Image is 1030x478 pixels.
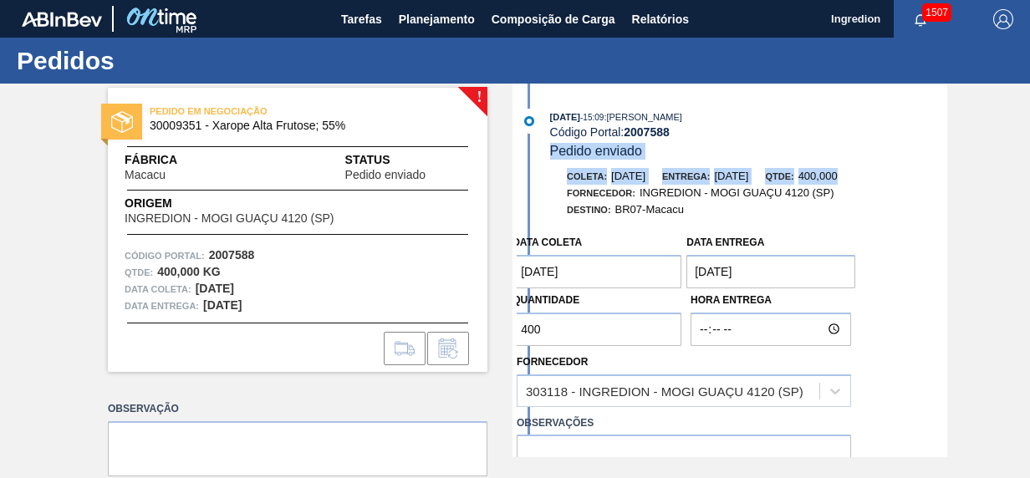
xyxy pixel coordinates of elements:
span: Qtde: [765,171,793,181]
strong: 400,000 KG [157,265,221,278]
img: atual [524,116,534,126]
span: Código Portal: [125,247,205,264]
span: Destino: [567,205,611,215]
span: Origem [125,195,381,212]
span: Coleta: [567,171,607,181]
span: - 15:09 [580,113,604,122]
span: Qtde : [125,264,153,281]
span: Data entrega: [125,297,199,314]
label: Hora Entrega [691,288,851,313]
label: Data coleta [512,236,582,248]
div: 303118 - INGREDION - MOGI GUAÇU 4120 (SP) [526,384,803,398]
span: Tarefas [341,9,382,29]
span: BR07-Macacu [615,203,684,216]
img: status [111,111,133,133]
label: Observação [108,397,487,421]
span: Pedido enviado [550,144,642,158]
span: Pedido enviado [345,169,426,181]
span: 400,000 [798,170,838,182]
input: dd/mm/yyyy [686,255,855,288]
span: : [PERSON_NAME] [604,112,682,122]
div: Ir para Composição de Carga [384,332,426,365]
img: Logout [993,9,1013,29]
strong: [DATE] [196,282,234,295]
strong: [DATE] [203,298,242,312]
span: [DATE] [550,112,580,122]
span: Data coleta: [125,281,191,297]
strong: 2007588 [209,248,255,262]
span: Macacu [125,169,166,181]
span: Planejamento [399,9,475,29]
span: Entrega: [662,171,710,181]
span: INGREDION - MOGI GUAÇU 4120 (SP) [640,186,834,199]
label: Observações [517,411,851,435]
button: Notificações [894,8,947,31]
input: dd/mm/yyyy [512,255,681,288]
span: Composição de Carga [492,9,615,29]
span: 1507 [922,3,951,22]
div: Código Portal: [550,125,947,139]
span: [DATE] [611,170,645,182]
span: Fábrica [125,151,218,169]
span: 30009351 - Xarope Alta Frutose; 55% [150,119,453,132]
span: INGREDION - MOGI GUAÇU 4120 (SP) [125,212,334,225]
span: PEDIDO EM NEGOCIAÇÃO [150,103,384,119]
label: Quantidade [512,294,579,306]
img: TNhmsLtSVTkK8tSr43FrP2fwEKptu5GPRR3wAAAABJRU5ErkJggg== [22,12,102,27]
span: Fornecedor: [567,188,635,198]
strong: 2007588 [624,125,670,139]
span: [DATE] [714,170,748,182]
span: Relatórios [632,9,689,29]
label: Data entrega [686,236,764,248]
div: Informar alteração no pedido [427,332,469,365]
span: Status [345,151,471,169]
label: Fornecedor [517,356,588,368]
h1: Pedidos [17,51,314,70]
